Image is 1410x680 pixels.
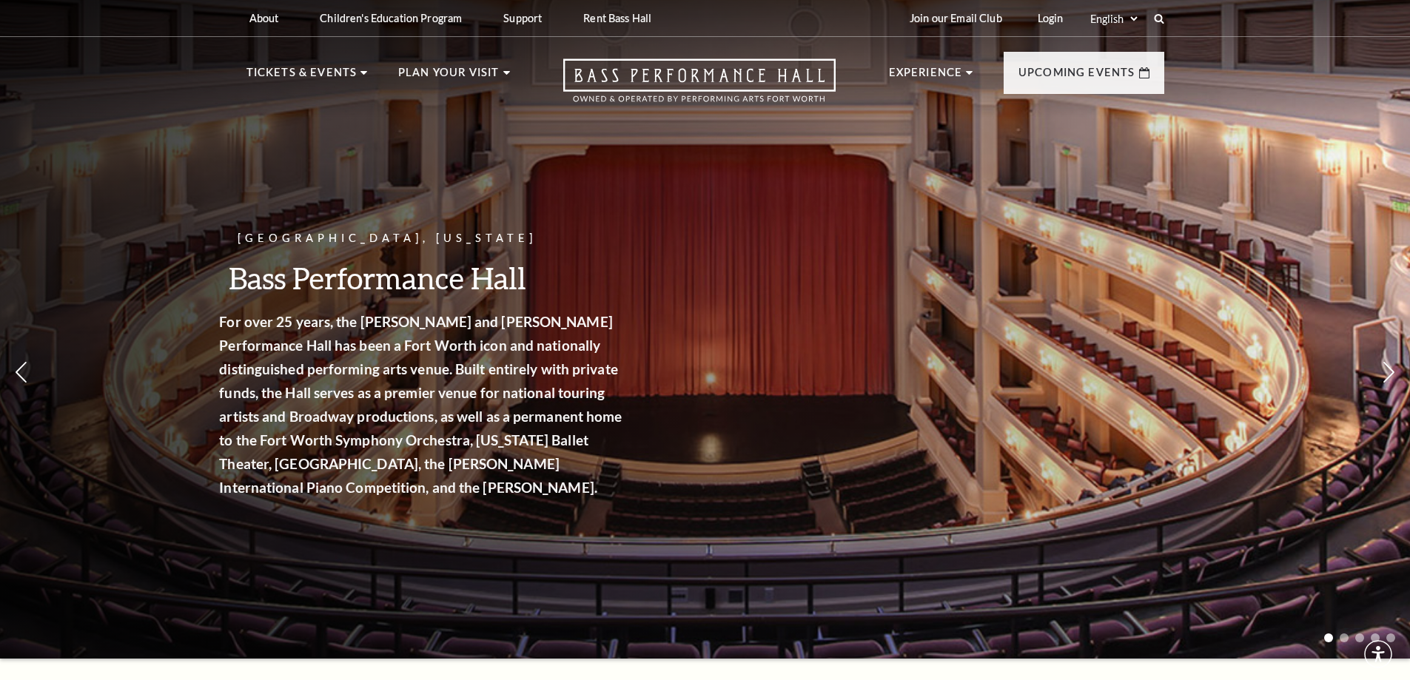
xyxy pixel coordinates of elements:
[398,64,500,90] p: Plan Your Visit
[320,12,462,24] p: Children's Education Program
[889,64,963,90] p: Experience
[241,313,643,496] strong: For over 25 years, the [PERSON_NAME] and [PERSON_NAME] Performance Hall has been a Fort Worth ico...
[1018,64,1135,90] p: Upcoming Events
[246,64,357,90] p: Tickets & Events
[583,12,651,24] p: Rent Bass Hall
[1087,12,1140,26] select: Select:
[249,12,279,24] p: About
[241,229,648,248] p: [GEOGRAPHIC_DATA], [US_STATE]
[241,259,648,297] h3: Bass Performance Hall
[503,12,542,24] p: Support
